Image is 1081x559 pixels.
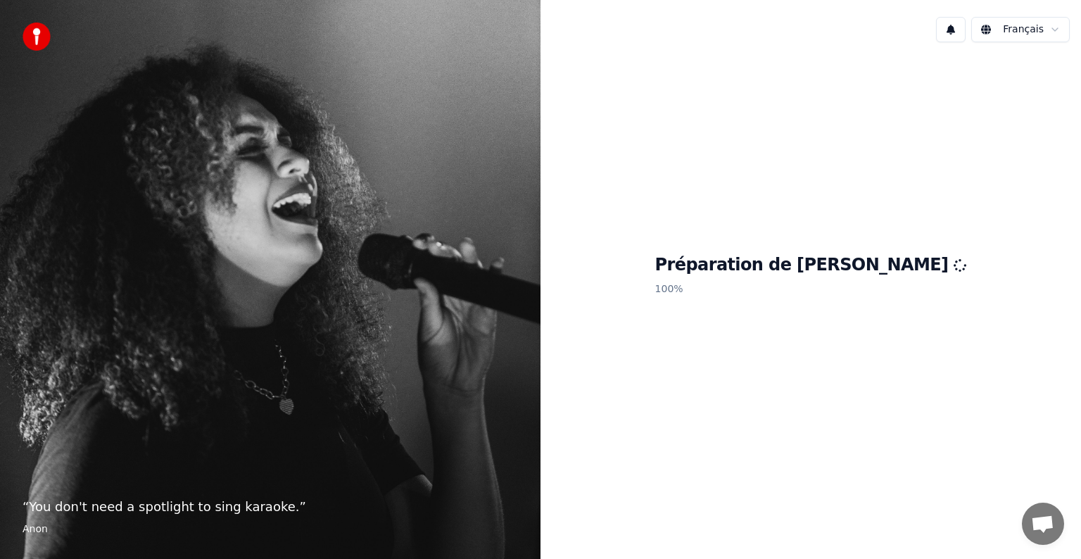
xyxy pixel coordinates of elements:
[23,497,518,517] p: “ You don't need a spotlight to sing karaoke. ”
[655,277,967,302] p: 100 %
[23,522,518,536] footer: Anon
[23,23,51,51] img: youka
[655,254,967,277] h1: Préparation de [PERSON_NAME]
[1022,503,1064,545] a: Ouvrir le chat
